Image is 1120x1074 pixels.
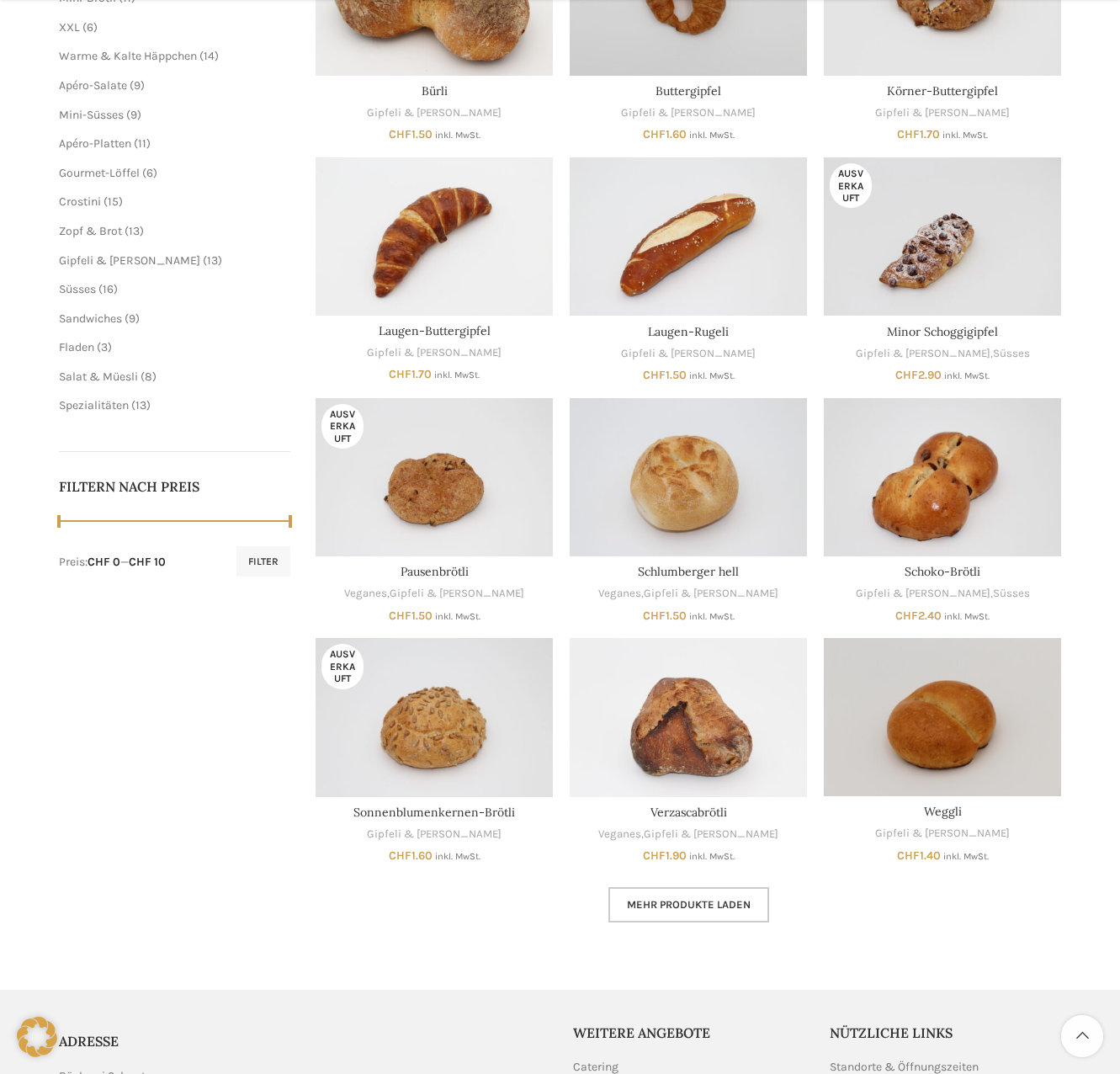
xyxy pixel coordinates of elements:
div: , [316,586,553,602]
a: Gipfeli & [PERSON_NAME] [621,105,756,121]
a: Sonnenblumenkernen-Brötli [353,805,515,820]
a: Minor Schoggigipfel [824,157,1061,316]
a: Sonnenblumenkernen-Brötli [316,638,553,796]
a: Apéro-Platten [59,136,131,151]
small: inkl. MwSt. [435,130,480,141]
a: Gipfeli & [PERSON_NAME] [621,346,756,362]
small: inkl. MwSt. [942,130,988,141]
a: Gipfeli & [PERSON_NAME] [856,346,990,362]
bdi: 1.40 [897,848,941,863]
small: inkl. MwSt. [689,851,735,862]
a: Pausenbrötli [401,564,469,579]
a: Sandwiches [59,311,122,326]
a: Süsses [59,282,96,296]
bdi: 1.90 [643,848,687,863]
small: inkl. MwSt. [435,851,480,862]
a: Laugen-Buttergipfel [316,157,553,316]
span: 9 [129,311,135,326]
small: inkl. MwSt. [944,370,990,381]
bdi: 1.70 [389,367,432,381]
a: Fladen [59,340,94,354]
bdi: 2.40 [895,609,942,623]
span: 13 [207,253,218,268]
h5: Nützliche Links [830,1023,1062,1042]
span: 8 [145,370,152,384]
small: inkl. MwSt. [689,370,735,381]
span: CHF [643,127,666,141]
span: Ausverkauft [830,163,872,208]
a: Gipfeli & [PERSON_NAME] [367,105,502,121]
span: Mehr Produkte laden [627,898,751,912]
a: Salat & Müesli [59,370,138,384]
span: ADRESSE [59,1033,119,1050]
span: 15 [108,194,119,209]
a: Zopf & Brot [59,224,122,238]
span: CHF [389,848,411,863]
a: Gipfeli & [PERSON_NAME] [856,586,990,602]
bdi: 1.50 [643,368,687,382]
a: Gipfeli & [PERSON_NAME] [367,827,502,843]
span: Gipfeli & [PERSON_NAME] [59,253,200,268]
span: Ausverkauft [321,404,364,449]
h5: Weitere Angebote [573,1023,805,1042]
h5: Filtern nach Preis [59,477,291,496]
span: CHF [389,367,411,381]
span: CHF [895,609,918,623]
span: Apéro-Salate [59,78,127,93]
a: Gipfeli & [PERSON_NAME] [367,345,502,361]
a: Veganes [344,586,387,602]
a: Veganes [598,827,641,843]
a: Bürli [422,83,448,98]
bdi: 1.60 [389,848,433,863]
span: CHF [897,848,920,863]
span: CHF [895,368,918,382]
a: Veganes [598,586,641,602]
small: inkl. MwSt. [943,851,989,862]
span: CHF [897,127,920,141]
a: Buttergipfel [656,83,721,98]
span: CHF 0 [88,555,120,569]
span: 14 [204,49,215,63]
a: Schoko-Brötli [824,398,1061,556]
div: , [570,827,807,843]
span: 13 [135,398,146,412]
a: Laugen-Buttergipfel [379,323,491,338]
bdi: 1.70 [897,127,940,141]
bdi: 1.60 [643,127,687,141]
span: CHF [643,368,666,382]
span: 11 [138,136,146,151]
a: XXL [59,20,80,35]
small: inkl. MwSt. [944,611,990,622]
bdi: 1.50 [389,609,433,623]
div: , [824,586,1061,602]
a: Mini-Süsses [59,108,124,122]
span: 9 [130,108,137,122]
a: Gipfeli & [PERSON_NAME] [875,105,1010,121]
a: Gipfeli & [PERSON_NAME] [875,826,1010,842]
span: CHF [643,609,666,623]
div: Preis: — [59,554,166,571]
a: Schoko-Brötli [905,564,980,579]
a: Mehr Produkte laden [608,887,769,922]
a: Körner-Buttergipfel [887,83,998,98]
span: 6 [87,20,93,35]
span: CHF 10 [129,555,166,569]
a: Warme & Kalte Häppchen [59,49,197,63]
a: Gipfeli & [PERSON_NAME] [644,827,778,843]
bdi: 2.90 [895,368,942,382]
small: inkl. MwSt. [689,130,735,141]
a: Weggli [924,804,962,819]
span: Ausverkauft [321,644,364,689]
small: inkl. MwSt. [689,611,735,622]
a: Spezialitäten [59,398,129,412]
div: , [570,586,807,602]
a: Schlumberger hell [638,564,739,579]
bdi: 1.50 [389,127,433,141]
span: 16 [103,282,114,296]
